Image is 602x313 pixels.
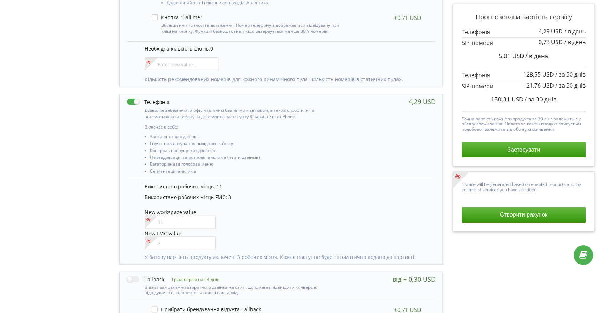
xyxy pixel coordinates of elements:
input: 3 [145,236,216,250]
span: / в день [564,38,586,46]
label: Телефонія [127,98,170,105]
p: Кількість рекомендованих номерів для кожного динамічного пула і кількість номерів в статичних пулах. [145,76,428,83]
span: / за 30 днів [555,82,586,89]
li: Переадресація та розподіл викликів (черги дзвінків) [150,155,343,162]
span: 0,73 USD [539,38,563,46]
p: У базову вартість продукту включені 3 робочих місця. Кожне наступне буде автоматично додано до ва... [145,254,428,261]
input: 11 [145,215,216,229]
p: Дозволяє забезпечити офіс надійним безпечним зв'язком, а також спростити та автоматизувати роботу... [145,107,343,119]
li: Контроль пропущених дзвінків [150,148,343,155]
p: Invoice will be generated based on enabled products and the volume of services you have specified [462,180,585,192]
span: / в день [525,52,549,60]
span: 0 [210,45,213,52]
p: Необхідна кількість слотів: [145,45,428,52]
div: 4,29 USD [408,98,435,105]
p: SIP-номери [462,39,585,47]
p: Збільшення точності відстеження. Номер телефону відображається відвідувачу при кліці на кнопку. Ф... [161,22,340,34]
span: 128,55 USD [523,71,554,78]
li: Додатковий звіт і показники в розділі Аналітика. [167,0,340,7]
span: / за 30 днів [525,95,557,103]
p: Точна вартість кожного продукту за 30 днів залежить від обсягу споживання. Оплата за кожен продук... [462,115,585,132]
p: SIP-номери [462,82,585,90]
div: +0,71 USD [394,14,421,21]
li: Застосунок для дзвінків [150,134,343,141]
label: Кнопка "Call me" [152,14,202,20]
li: Багаторівневе голосове меню [150,162,343,168]
span: Використано робочих місць FMC: 3 [145,194,231,200]
input: Enter new value... [145,57,218,71]
p: Тріал-версія на 14 днів [164,276,219,282]
li: Сегментація викликів [150,169,343,176]
li: Гнучкі налаштування вихідного зв'язку [150,141,343,148]
div: Віджет замовлення зворотного дзвінка на сайті. Допомагає підвищити конверсію відвідувачів в зверн... [127,283,343,295]
p: Телефонія [462,71,585,79]
p: Прогнозована вартість сервісу [462,12,585,22]
span: New workspace value [145,209,196,215]
span: 4,29 USD [539,27,563,35]
p: Телефонія [462,28,585,36]
span: 150,31 USD [491,95,523,103]
p: Включає в себе: [145,124,343,130]
label: Прибрати брендування віджета Callback [152,306,261,312]
span: / в день [564,27,586,35]
label: Callback [127,276,164,283]
span: New FMC value [145,230,181,237]
span: / за 30 днів [555,71,586,78]
button: Створити рахунок [462,207,585,222]
span: Використано робочих місць: 11 [145,183,222,190]
span: 21,76 USD [526,82,554,89]
span: 5,01 USD [499,52,524,60]
button: Застосувати [462,142,585,157]
div: від + 0,30 USD [392,276,435,283]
